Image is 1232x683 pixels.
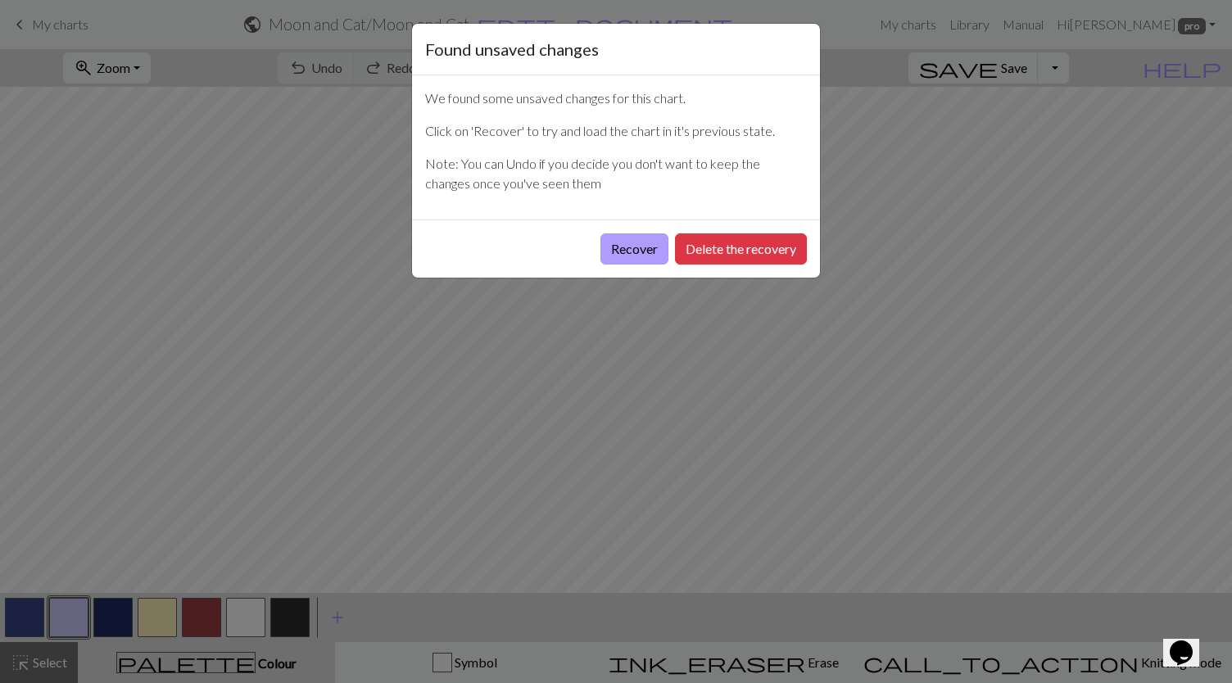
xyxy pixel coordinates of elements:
p: Click on 'Recover' to try and load the chart in it's previous state. [425,121,807,141]
iframe: chat widget [1163,617,1216,667]
button: Recover [600,233,668,265]
h5: Found unsaved changes [425,37,599,61]
p: Note: You can Undo if you decide you don't want to keep the changes once you've seen them [425,154,807,193]
button: Delete the recovery [675,233,807,265]
p: We found some unsaved changes for this chart. [425,88,807,108]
